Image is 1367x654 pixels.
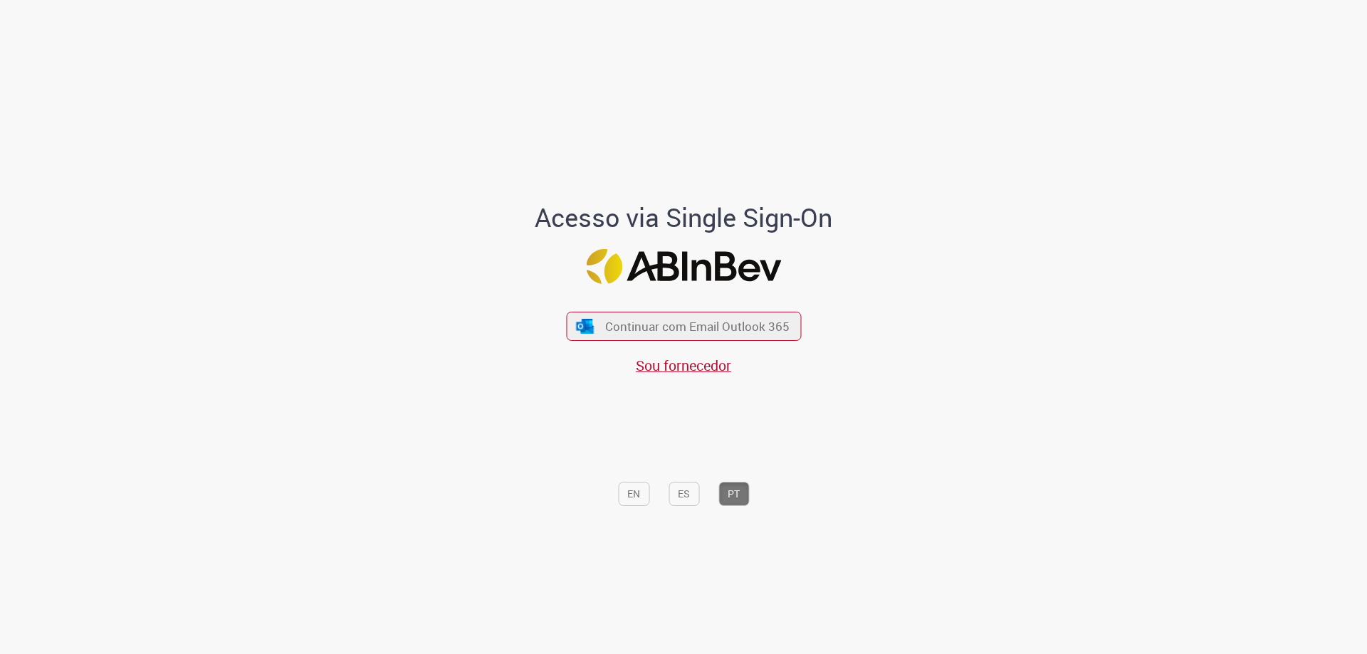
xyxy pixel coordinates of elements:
img: Logo ABInBev [586,249,781,284]
button: ícone Azure/Microsoft 360 Continuar com Email Outlook 365 [566,312,801,341]
h1: Acesso via Single Sign-On [486,204,881,232]
button: ES [669,482,699,506]
span: Continuar com Email Outlook 365 [605,318,790,334]
a: Sou fornecedor [636,356,731,375]
button: EN [618,482,649,506]
img: ícone Azure/Microsoft 360 [575,319,595,334]
button: PT [718,482,749,506]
